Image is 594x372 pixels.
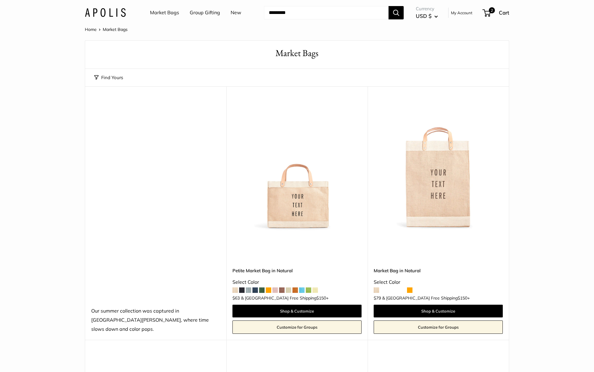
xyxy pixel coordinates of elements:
a: Petite Market Bag in Naturaldescription_Effortless style that elevates every moment [232,102,362,231]
button: USD $ [416,11,438,21]
button: Find Yours [94,73,123,82]
span: Market Bags [103,27,128,32]
a: Market Bag in Natural [374,267,503,274]
a: Home [85,27,97,32]
span: 2 [489,7,495,13]
span: $150 [316,295,326,301]
a: Shop & Customize [374,305,503,317]
a: Petite Market Bag in Natural [232,267,362,274]
div: Select Color [232,278,362,287]
span: $79 [374,295,381,301]
a: Customize for Groups [232,320,362,334]
a: Market Bag in NaturalMarket Bag in Natural [374,102,503,231]
span: Cart [499,9,509,16]
span: $63 [232,295,240,301]
div: Select Color [374,278,503,287]
input: Search... [264,6,389,19]
img: Apolis [85,8,126,17]
span: & [GEOGRAPHIC_DATA] Free Shipping + [382,296,470,300]
button: Search [389,6,404,19]
span: Currency [416,5,438,13]
div: Our summer collection was captured in [GEOGRAPHIC_DATA][PERSON_NAME], where time slows down and c... [91,307,220,334]
h1: Market Bags [94,47,500,60]
a: 2 Cart [483,8,509,18]
a: Market Bags [150,8,179,17]
nav: Breadcrumb [85,25,128,33]
a: Shop & Customize [232,305,362,317]
a: Group Gifting [190,8,220,17]
a: Customize for Groups [374,320,503,334]
span: USD $ [416,13,432,19]
a: My Account [451,9,472,16]
a: New [231,8,241,17]
span: & [GEOGRAPHIC_DATA] Free Shipping + [241,296,329,300]
img: Market Bag in Natural [374,102,503,231]
img: Petite Market Bag in Natural [232,102,362,231]
span: $150 [458,295,467,301]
